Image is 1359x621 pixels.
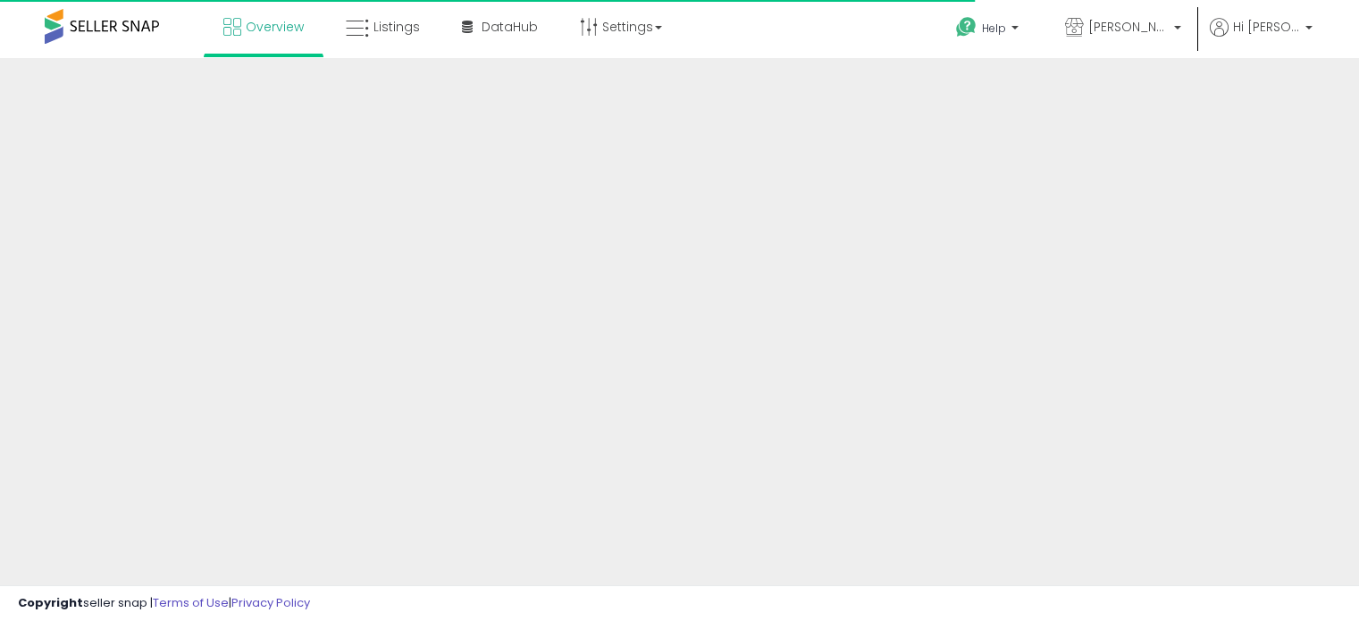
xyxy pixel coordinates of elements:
span: [PERSON_NAME] [1088,18,1169,36]
span: DataHub [482,18,538,36]
span: Help [982,21,1006,36]
i: Get Help [955,16,977,38]
a: Privacy Policy [231,594,310,611]
a: Help [942,3,1036,58]
span: Overview [246,18,304,36]
div: seller snap | | [18,595,310,612]
a: Terms of Use [153,594,229,611]
strong: Copyright [18,594,83,611]
span: Hi [PERSON_NAME] [1233,18,1300,36]
span: Listings [373,18,420,36]
a: Hi [PERSON_NAME] [1210,18,1313,58]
